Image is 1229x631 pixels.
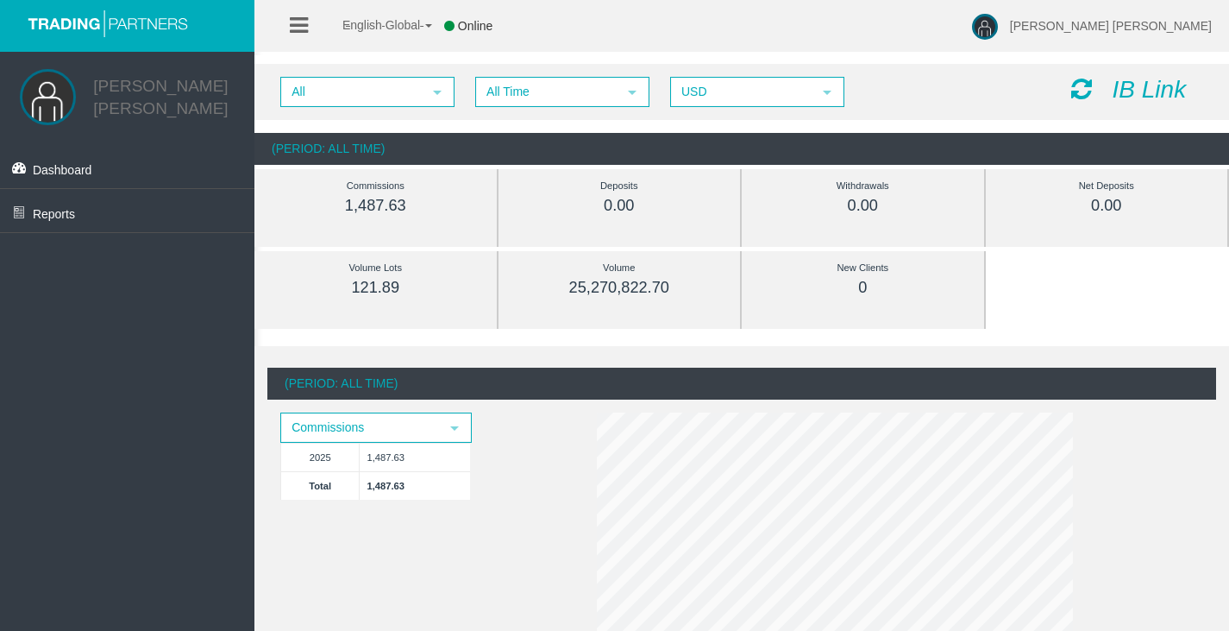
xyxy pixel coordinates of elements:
[781,176,945,196] div: Withdrawals
[267,368,1216,400] div: (Period: All Time)
[282,414,439,441] span: Commissions
[477,79,617,105] span: All Time
[781,278,945,298] div: 0
[33,163,92,177] span: Dashboard
[625,85,639,99] span: select
[293,258,458,278] div: Volume Lots
[781,258,945,278] div: New Clients
[972,14,998,40] img: user-image
[1010,19,1212,33] span: [PERSON_NAME] [PERSON_NAME]
[458,19,492,33] span: Online
[320,18,420,32] span: English Global
[1025,196,1189,216] div: 0.00
[282,79,422,105] span: All
[360,443,470,471] td: 1,487.63
[537,196,702,216] div: 0.00
[537,176,702,196] div: Deposits
[430,85,444,99] span: select
[781,196,945,216] div: 0.00
[537,258,702,278] div: Volume
[293,196,458,216] div: 1,487.63
[820,85,834,99] span: select
[1025,176,1189,196] div: Net Deposits
[537,278,702,298] div: 25,270,822.70
[33,207,75,221] span: Reports
[22,9,194,37] img: logo.svg
[360,471,470,500] td: 1,487.63
[293,176,458,196] div: Commissions
[672,79,812,105] span: USD
[254,133,1229,165] div: (Period: All Time)
[281,471,360,500] td: Total
[1113,76,1187,103] i: IB Link
[281,443,360,471] td: 2025
[448,421,461,435] span: select
[1071,77,1092,101] i: Reload Dashboard
[93,77,228,117] a: [PERSON_NAME] [PERSON_NAME]
[293,278,458,298] div: 121.89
